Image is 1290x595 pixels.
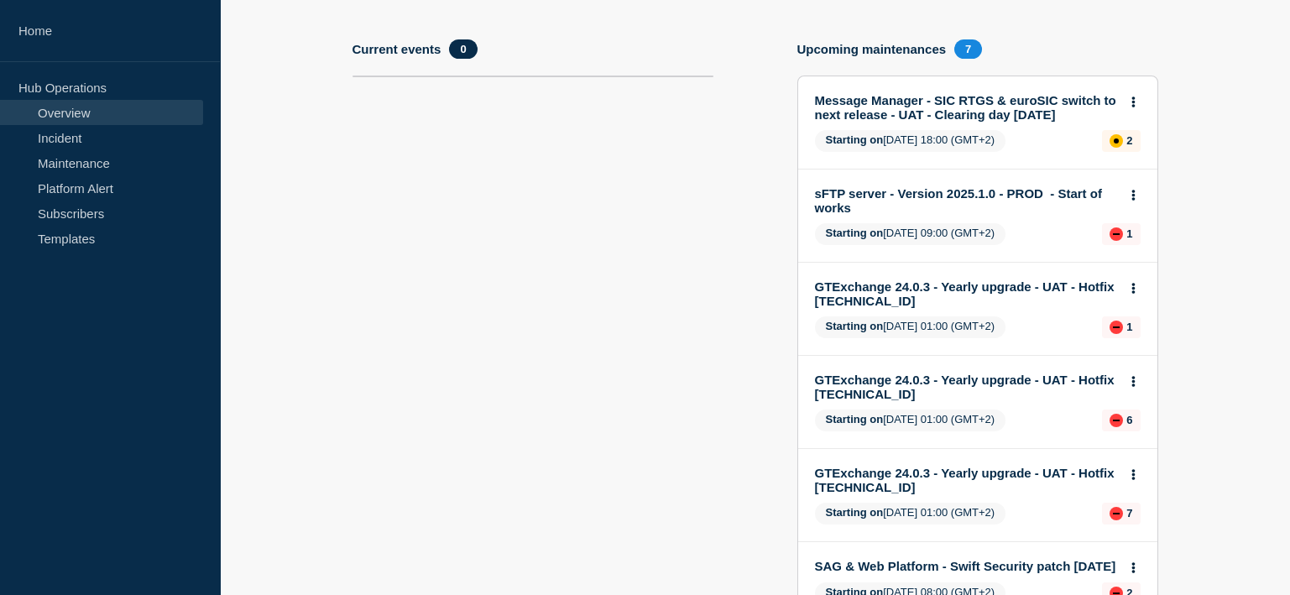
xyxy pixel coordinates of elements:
div: down [1110,414,1123,427]
div: down [1110,321,1123,334]
div: affected [1110,134,1123,148]
a: Message Manager - SIC RTGS & euroSIC switch to next release - UAT - Clearing day [DATE] [815,93,1118,122]
p: 1 [1126,227,1132,240]
span: [DATE] 18:00 (GMT+2) [815,130,1006,152]
span: Starting on [826,227,884,239]
span: Starting on [826,506,884,519]
span: 0 [449,39,477,59]
span: [DATE] 09:00 (GMT+2) [815,223,1006,245]
p: 7 [1126,507,1132,519]
h4: Current events [353,42,441,56]
h4: Upcoming maintenances [797,42,947,56]
span: [DATE] 01:00 (GMT+2) [815,316,1006,338]
a: sFTP server - Version 2025.1.0 - PROD - Start of works [815,186,1118,215]
a: GTExchange 24.0.3 - Yearly upgrade - UAT - Hotfix [TECHNICAL_ID] [815,279,1118,308]
a: GTExchange 24.0.3 - Yearly upgrade - UAT - Hotfix [TECHNICAL_ID] [815,373,1118,401]
p: 1 [1126,321,1132,333]
div: down [1110,507,1123,520]
a: GTExchange 24.0.3 - Yearly upgrade - UAT - Hotfix [TECHNICAL_ID] [815,466,1118,494]
span: 7 [954,39,982,59]
span: Starting on [826,320,884,332]
span: Starting on [826,133,884,146]
a: SAG & Web Platform - Swift Security patch [DATE] [815,559,1118,573]
span: [DATE] 01:00 (GMT+2) [815,503,1006,525]
span: [DATE] 01:00 (GMT+2) [815,410,1006,431]
span: Starting on [826,413,884,425]
p: 6 [1126,414,1132,426]
div: down [1110,227,1123,241]
p: 2 [1126,134,1132,147]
